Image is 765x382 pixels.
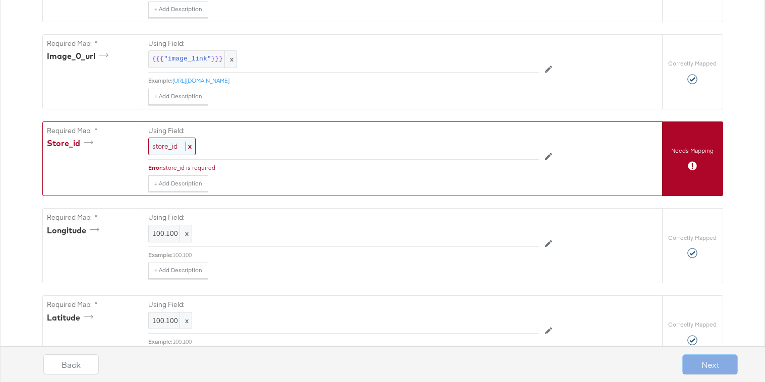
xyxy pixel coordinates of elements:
[148,175,208,192] button: + Add Description
[148,39,539,48] label: Using Field:
[148,251,172,259] div: Example:
[152,54,164,64] span: {{{
[148,213,539,222] label: Using Field:
[224,51,237,68] span: x
[47,126,140,136] label: Required Map: *
[148,2,208,18] button: + Add Description
[47,50,112,62] div: image_0_url
[164,54,211,64] span: "image_link"
[180,225,192,242] span: x
[148,126,539,136] label: Using Field:
[148,338,172,346] div: Example:
[172,77,229,84] a: [URL][DOMAIN_NAME]
[148,77,172,85] div: Example:
[152,142,178,151] span: store_id
[172,251,539,259] div: 100.100
[47,138,97,149] div: store_id
[668,59,717,68] label: Correctly Mapped
[671,147,714,155] label: Needs Mapping
[47,312,97,324] div: latitude
[163,164,539,172] div: store_id is required
[148,89,208,105] button: + Add Description
[668,321,717,329] label: Correctly Mapped
[211,54,223,64] span: }}}
[47,213,140,222] label: Required Map: *
[47,39,140,48] label: Required Map: *
[152,316,188,326] span: 100.100
[668,234,717,242] label: Correctly Mapped
[186,142,192,151] span: x
[152,229,188,238] span: 100.100
[47,225,103,236] div: longitude
[148,263,208,279] button: + Add Description
[43,354,99,374] button: Back
[148,164,163,172] div: Error:
[180,312,192,329] span: x
[172,338,539,346] div: 100.100
[148,300,539,309] label: Using Field:
[47,300,140,309] label: Required Map: *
